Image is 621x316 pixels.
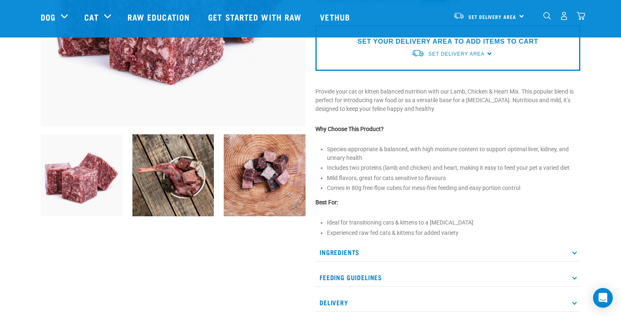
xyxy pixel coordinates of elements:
span: Set Delivery Area [429,51,484,57]
a: Get started with Raw [200,0,312,33]
img: 1124 Lamb Chicken Heart Mix 01 [41,134,123,216]
p: Feeding Guidelines [315,268,580,287]
strong: Best For: [315,199,338,206]
p: Ingredients [315,243,580,262]
li: Species-appropriate & balanced, with high moisture content to support optimal liver, kidney, and ... [327,145,580,162]
p: Delivery [315,293,580,312]
li: Mild flavors, great for cats sensitive to flavours [327,174,580,183]
img: van-moving.png [453,12,464,19]
div: Open Intercom Messenger [593,288,613,308]
img: user.png [560,12,568,20]
p: Provide your cat or kitten balanced nutrition with our Lamb, Chicken & Heart Mix. This popular bl... [315,87,580,113]
li: Experienced raw fed cats & kittens for added variety [327,229,580,237]
img: home-icon-1@2x.png [543,12,551,20]
img: van-moving.png [411,49,424,58]
img: home-icon@2x.png [577,12,585,20]
img: Lamb Salmon Duck Possum Heart Mixes [224,134,306,216]
a: Vethub [312,0,360,33]
li: Comes in 80g free-flow cubes for mess-free feeding and easy portion control [327,184,580,192]
li: Includes two proteins (lamb and chicken) and heart, making it easy to feed your pet a varied diet [327,164,580,172]
a: Cat [84,11,98,23]
strong: Why Choose This Product? [315,126,384,132]
img: Assortment of Raw Essentials Ingredients Including,Wallaby Shoulder, Cubed Tripe, Cubed Turkey He... [132,134,214,216]
p: SET YOUR DELIVERY AREA TO ADD ITEMS TO CART [357,37,538,47]
a: Dog [41,11,56,23]
a: Raw Education [119,0,200,33]
li: Ideal for transitioning cats & kittens to a [MEDICAL_DATA] [327,218,580,227]
span: Set Delivery Area [468,15,516,18]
